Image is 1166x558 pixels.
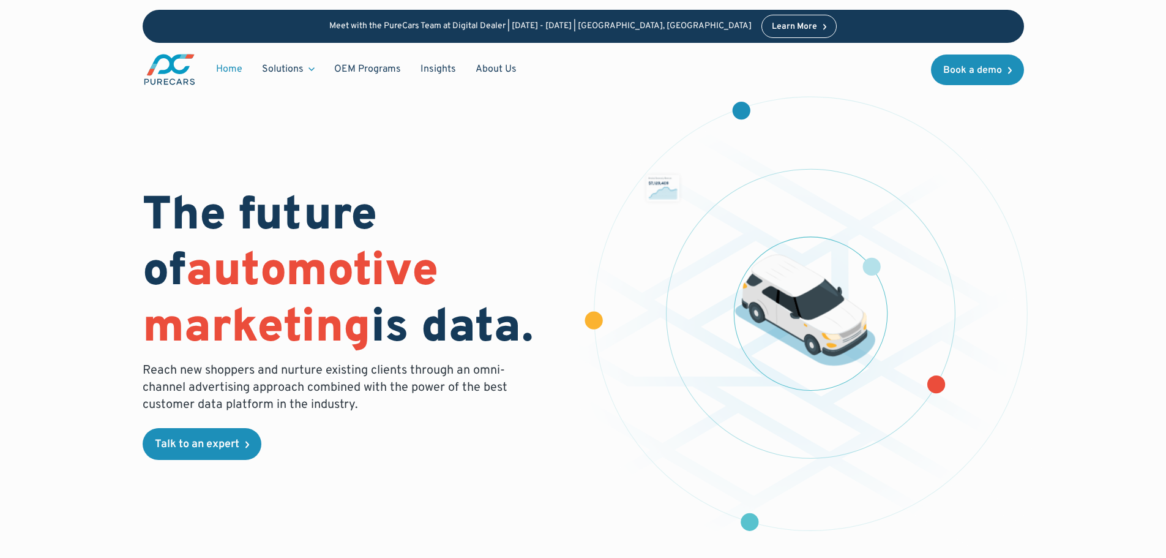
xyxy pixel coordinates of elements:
a: About Us [466,58,526,81]
div: Solutions [262,62,304,76]
div: Book a demo [943,66,1002,75]
div: Solutions [252,58,324,81]
span: automotive marketing [143,243,438,358]
img: illustration of a vehicle [734,255,875,366]
a: Book a demo [931,55,1024,85]
a: main [143,53,196,86]
a: Learn More [761,15,837,38]
a: Talk to an expert [143,428,261,460]
div: Learn More [772,23,817,31]
a: Insights [411,58,466,81]
p: Meet with the PureCars Team at Digital Dealer | [DATE] - [DATE] | [GEOGRAPHIC_DATA], [GEOGRAPHIC_... [329,21,752,32]
img: purecars logo [143,53,196,86]
img: chart showing monthly dealership revenue of $7m [646,175,679,202]
h1: The future of is data. [143,189,569,357]
p: Reach new shoppers and nurture existing clients through an omni-channel advertising approach comb... [143,362,515,413]
div: Talk to an expert [155,439,239,450]
a: Home [206,58,252,81]
a: OEM Programs [324,58,411,81]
